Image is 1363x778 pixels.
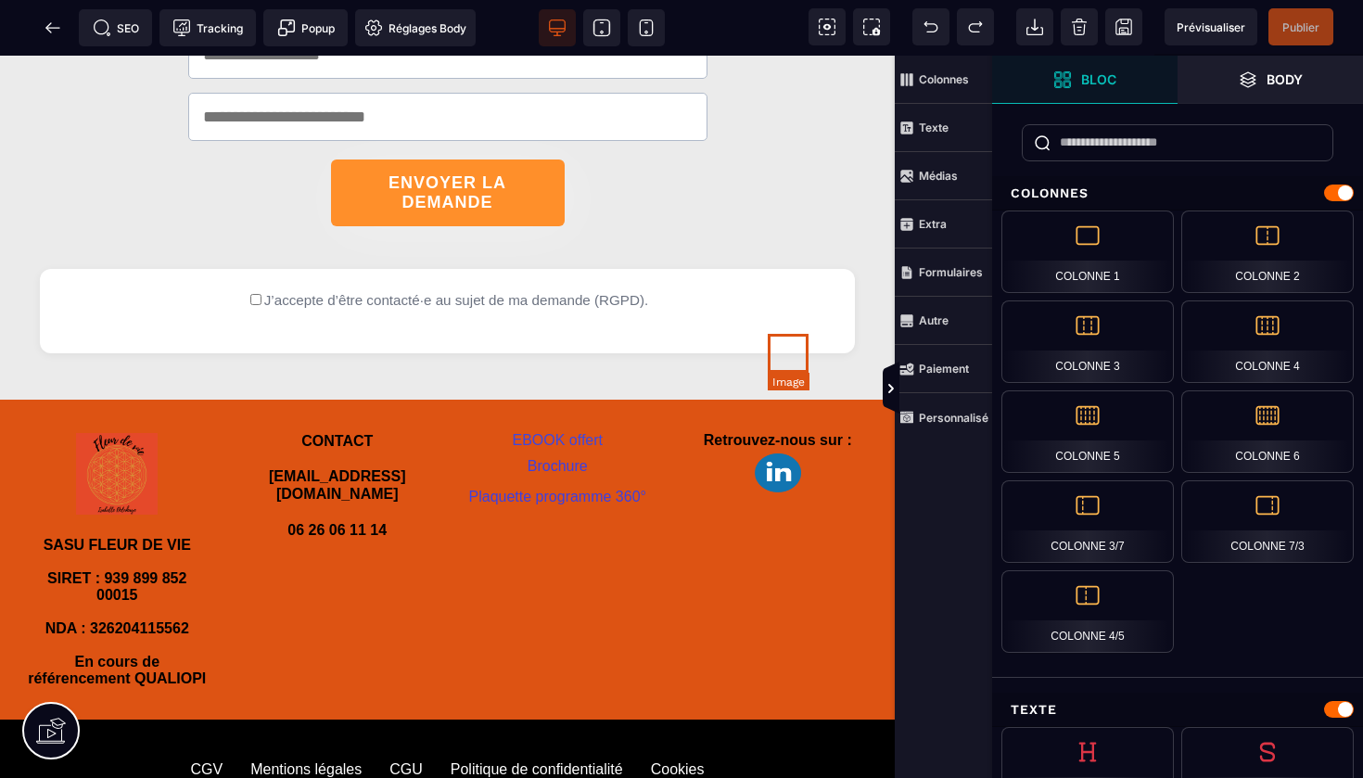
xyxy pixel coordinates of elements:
span: Retour [34,9,71,46]
span: Publier [1282,20,1319,34]
strong: Texte [919,121,949,134]
span: Réglages Body [364,19,466,37]
span: Voir mobile [628,9,665,46]
span: Importer [1016,8,1053,45]
input: J’accepte d’être contacté·e au sujet de ma demande (RGPD). [250,238,261,249]
span: Nettoyage [1061,8,1098,45]
span: Popup [277,19,335,37]
span: Capture d'écran [853,8,890,45]
span: Voir tablette [583,9,620,46]
div: Texte [992,693,1363,727]
img: 1a59c7fc07b2df508e9f9470b57f58b2_Design_sans_titre_(2).png [755,398,801,437]
strong: Formulaires [919,265,983,279]
div: CGU [389,706,423,722]
div: Colonne 6 [1181,390,1354,473]
strong: Médias [919,169,958,183]
span: Défaire [912,8,949,45]
span: Extra [895,200,992,249]
div: Colonnes [992,176,1363,210]
div: Colonne 1 [1001,210,1174,293]
a: Plaquette programme 360° [469,433,646,449]
span: Tracking [172,19,243,37]
span: Paiement [895,345,992,393]
b: CONTACT [EMAIL_ADDRESS][DOMAIN_NAME] 06 26 06 11 14 [269,377,406,482]
b: Retrouvez-nous sur : [704,376,852,392]
span: Personnalisé [895,393,992,441]
strong: Bloc [1081,72,1116,86]
a: EBOOK offert [512,376,603,392]
b: SIRET : 939 899 852 00015 NDA : 326204115562 En cours de référencement QUALIOPI [28,515,206,631]
span: Médias [895,152,992,200]
button: ENVOYER LA DEMANDE [331,104,565,171]
div: Colonne 3/7 [1001,480,1174,563]
strong: Personnalisé [919,411,988,425]
span: Colonnes [895,56,992,104]
div: Colonne 2 [1181,210,1354,293]
span: SEO [93,19,139,37]
span: Favicon [355,9,476,46]
strong: Body [1267,72,1303,86]
span: Prévisualiser [1177,20,1245,34]
div: Colonne 7/3 [1181,480,1354,563]
strong: Extra [919,217,947,231]
span: Rétablir [957,8,994,45]
strong: Colonnes [919,72,969,86]
div: Colonne 5 [1001,390,1174,473]
span: Afficher les vues [992,362,1011,417]
span: Métadata SEO [79,9,152,46]
strong: Autre [919,313,949,327]
span: Ouvrir les calques [1178,56,1363,104]
div: Politique de confidentialité [451,706,623,722]
span: Enregistrer le contenu [1268,8,1333,45]
label: J’accepte d’être contacté·e au sujet de ma demande (RGPD). [247,236,649,252]
span: Texte [895,104,992,152]
div: Colonne 4/5 [1001,570,1174,653]
div: Mentions légales [250,706,362,722]
span: Formulaires [895,249,992,297]
a: Brochure [528,402,588,418]
span: Voir les composants [809,8,846,45]
div: Colonne 4 [1181,300,1354,383]
span: Ouvrir les blocs [992,56,1178,104]
span: Enregistrer [1105,8,1142,45]
span: Voir bureau [539,9,576,46]
div: CGV [190,706,223,722]
strong: Paiement [919,362,969,376]
div: Colonne 3 [1001,300,1174,383]
span: Aperçu [1165,8,1257,45]
span: Autre [895,297,992,345]
b: SASU FLEUR DE VIE [44,481,191,497]
div: Cookies [651,706,705,722]
span: Code de suivi [159,9,256,46]
span: Créer une alerte modale [263,9,348,46]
